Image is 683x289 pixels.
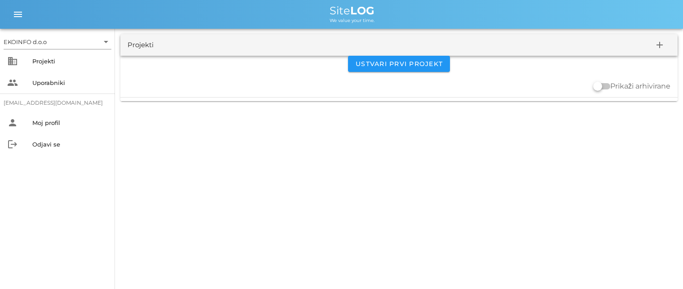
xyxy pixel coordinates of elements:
div: EKOINFO d.o.o [4,35,111,49]
div: EKOINFO d.o.o [4,38,47,46]
div: Moj profil [32,119,108,126]
i: business [7,56,18,67]
div: Projekti [128,40,154,50]
span: Ustvari prvi projekt [355,60,443,68]
i: people [7,77,18,88]
div: Odjavi se [32,141,108,148]
i: logout [7,139,18,150]
i: arrow_drop_down [101,36,111,47]
i: menu [13,9,23,20]
span: We value your time. [330,18,375,23]
span: Site [330,4,375,17]
div: Projekti [32,58,108,65]
label: Prikaži arhivirane [610,82,670,91]
b: LOG [350,4,375,17]
i: person [7,117,18,128]
div: Uporabniki [32,79,108,86]
button: Ustvari prvi projekt [348,56,450,72]
i: add [654,40,665,50]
